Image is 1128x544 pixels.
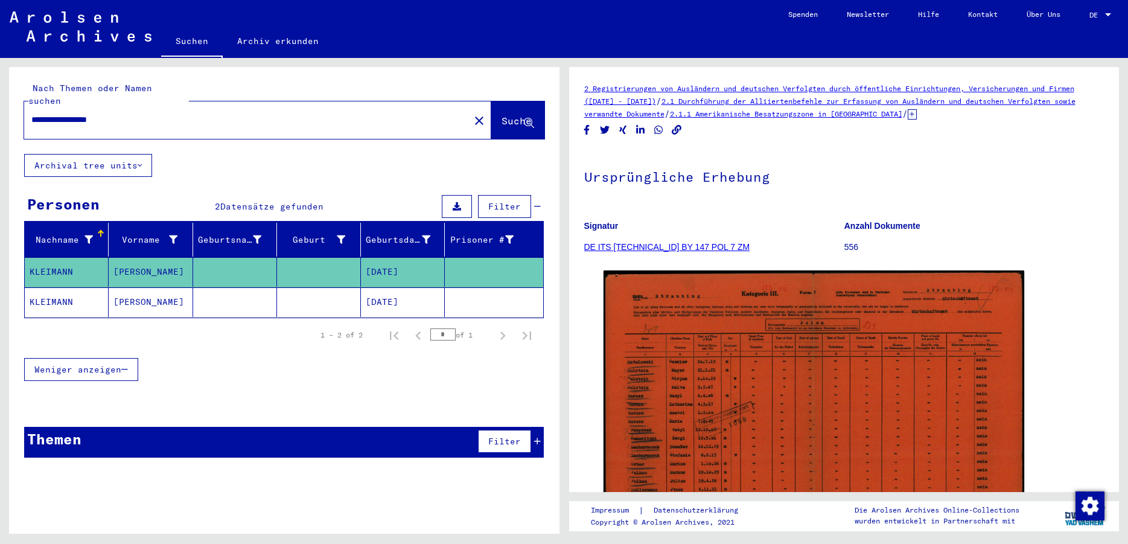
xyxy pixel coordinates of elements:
img: Arolsen_neg.svg [10,11,151,42]
div: Prisoner # [450,234,513,246]
div: | [591,504,753,517]
button: Last page [515,323,539,347]
mat-icon: close [472,114,486,128]
mat-label: Nach Themen oder Namen suchen [28,83,152,106]
a: Impressum [591,504,639,517]
span: 2 [215,201,220,212]
div: Nachname [30,230,108,249]
button: Filter [478,195,531,218]
div: Geburtsname [198,234,261,246]
mat-header-cell: Nachname [25,223,109,257]
b: Signatur [584,221,619,231]
button: Share on Xing [617,123,629,138]
p: Copyright © Arolsen Archives, 2021 [591,517,753,528]
div: Geburt‏ [282,234,345,246]
div: Nachname [30,234,93,246]
mat-cell: [PERSON_NAME] [109,257,193,287]
a: Archiv erkunden [223,27,333,56]
span: Filter [488,436,521,447]
button: Filter [478,430,531,453]
button: Previous page [406,323,430,347]
a: Suchen [161,27,223,58]
button: Share on Twitter [599,123,611,138]
p: wurden entwickelt in Partnerschaft mit [855,516,1019,526]
mat-cell: [PERSON_NAME] [109,287,193,317]
button: First page [382,323,406,347]
button: Clear [467,108,491,132]
button: Next page [491,323,515,347]
mat-cell: KLEIMANN [25,287,109,317]
img: yv_logo.png [1062,501,1107,531]
p: 556 [844,241,1104,254]
span: Datensätze gefunden [220,201,323,212]
button: Archival tree units [24,154,152,177]
button: Copy link [671,123,683,138]
mat-cell: [DATE] [361,287,445,317]
div: Personen [27,193,100,215]
p: Die Arolsen Archives Online-Collections [855,505,1019,516]
img: Zustimmung ändern [1075,491,1104,520]
mat-cell: KLEIMANN [25,257,109,287]
b: Anzahl Dokumente [844,221,920,231]
mat-header-cell: Geburtsname [193,223,277,257]
mat-header-cell: Geburtsdatum [361,223,445,257]
div: Geburtsdatum [366,230,445,249]
mat-header-cell: Prisoner # [445,223,543,257]
div: Prisoner # [450,230,528,249]
button: Weniger anzeigen [24,358,138,381]
div: Geburtsname [198,230,276,249]
mat-header-cell: Geburt‏ [277,223,361,257]
div: Zustimmung ändern [1075,491,1104,520]
span: / [664,108,670,119]
div: Vorname [113,234,177,246]
mat-cell: [DATE] [361,257,445,287]
a: 2.1.1 Amerikanische Besatzungszone in [GEOGRAPHIC_DATA] [670,109,902,118]
span: Filter [488,201,521,212]
h1: Ursprüngliche Erhebung [584,149,1104,202]
div: Themen [27,428,81,450]
button: Share on LinkedIn [634,123,647,138]
span: Weniger anzeigen [34,364,121,375]
a: 2.1 Durchführung der Alliiertenbefehle zur Erfassung von Ausländern und deutschen Verfolgten sowi... [584,97,1075,118]
button: Suche [491,101,544,139]
a: Datenschutzerklärung [644,504,753,517]
button: Share on Facebook [581,123,593,138]
span: Suche [502,115,532,127]
div: Geburtsdatum [366,234,430,246]
span: DE [1089,11,1103,19]
span: / [902,108,908,119]
a: 2 Registrierungen von Ausländern und deutschen Verfolgten durch öffentliche Einrichtungen, Versic... [584,84,1074,106]
button: Share on WhatsApp [652,123,665,138]
mat-header-cell: Vorname [109,223,193,257]
div: 1 – 2 of 2 [320,330,363,341]
span: / [656,95,661,106]
a: DE ITS [TECHNICAL_ID] BY 147 POL 7 ZM [584,242,750,252]
div: Vorname [113,230,192,249]
div: of 1 [430,329,491,341]
div: Geburt‏ [282,230,360,249]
